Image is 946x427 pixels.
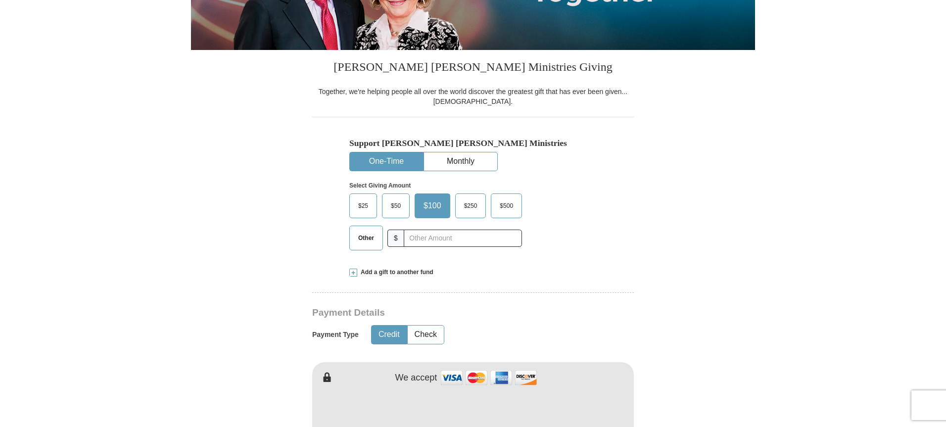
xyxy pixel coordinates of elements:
[349,182,411,189] strong: Select Giving Amount
[419,198,446,213] span: $100
[495,198,518,213] span: $500
[439,367,538,388] img: credit cards accepted
[424,152,497,171] button: Monthly
[312,307,565,319] h3: Payment Details
[350,152,423,171] button: One-Time
[372,326,407,344] button: Credit
[312,87,634,106] div: Together, we're helping people all over the world discover the greatest gift that has ever been g...
[312,331,359,339] h5: Payment Type
[459,198,482,213] span: $250
[386,198,406,213] span: $50
[357,268,433,277] span: Add a gift to another fund
[353,198,373,213] span: $25
[404,230,522,247] input: Other Amount
[349,138,597,148] h5: Support [PERSON_NAME] [PERSON_NAME] Ministries
[353,231,379,245] span: Other
[408,326,444,344] button: Check
[387,230,404,247] span: $
[312,50,634,87] h3: [PERSON_NAME] [PERSON_NAME] Ministries Giving
[395,373,437,383] h4: We accept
